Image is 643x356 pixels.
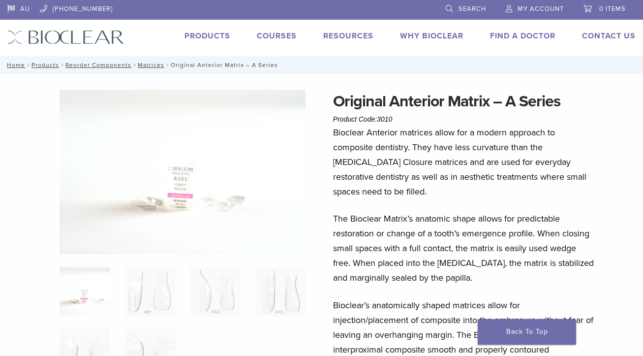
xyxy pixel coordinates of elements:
[478,319,576,345] a: Back To Top
[184,31,230,41] a: Products
[255,267,306,316] img: Original Anterior Matrix - A Series - Image 4
[60,90,306,254] img: Anterior Original A Series Matrices
[257,31,297,41] a: Courses
[7,30,124,44] img: Bioclear
[333,125,595,199] p: Bioclear Anterior matrices allow for a modern approach to composite dentistry. They have less cur...
[190,267,240,316] img: Original Anterior Matrix - A Series - Image 3
[400,31,463,41] a: Why Bioclear
[25,63,31,67] span: /
[31,62,59,68] a: Products
[131,63,138,67] span: /
[138,62,164,68] a: Matrices
[4,62,25,68] a: Home
[599,5,626,13] span: 0 items
[518,5,564,13] span: My Account
[377,115,392,123] span: 3010
[333,90,595,113] h1: Original Anterior Matrix – A Series
[333,211,595,285] p: The Bioclear Matrix’s anatomic shape allows for predictable restoration or change of a tooth’s em...
[65,62,131,68] a: Reorder Components
[125,267,175,316] img: Original Anterior Matrix - A Series - Image 2
[323,31,373,41] a: Resources
[490,31,555,41] a: Find A Doctor
[459,5,486,13] span: Search
[164,63,171,67] span: /
[59,63,65,67] span: /
[60,267,110,316] img: Anterior-Original-A-Series-Matrices-324x324.jpg
[582,31,636,41] a: Contact Us
[333,115,393,123] span: Product Code:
